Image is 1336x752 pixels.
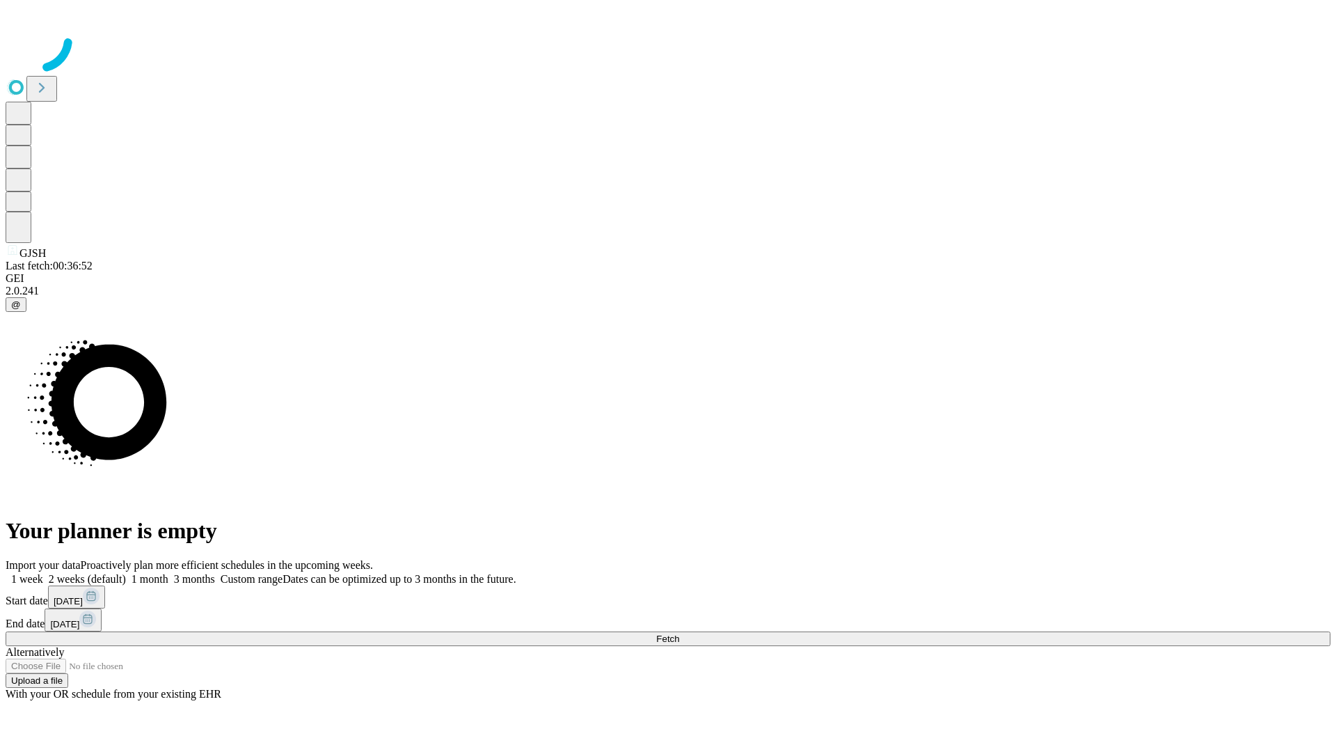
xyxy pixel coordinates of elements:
[50,619,79,629] span: [DATE]
[283,573,516,585] span: Dates can be optimized up to 3 months in the future.
[6,646,64,658] span: Alternatively
[6,632,1330,646] button: Fetch
[48,586,105,609] button: [DATE]
[49,573,126,585] span: 2 weeks (default)
[6,688,221,700] span: With your OR schedule from your existing EHR
[174,573,215,585] span: 3 months
[6,609,1330,632] div: End date
[6,260,93,272] span: Last fetch: 00:36:52
[6,285,1330,297] div: 2.0.241
[6,673,68,688] button: Upload a file
[132,573,168,585] span: 1 month
[6,297,26,312] button: @
[6,586,1330,609] div: Start date
[19,247,46,259] span: GJSH
[656,634,679,644] span: Fetch
[6,518,1330,544] h1: Your planner is empty
[11,573,43,585] span: 1 week
[45,609,102,632] button: [DATE]
[221,573,283,585] span: Custom range
[81,559,373,571] span: Proactively plan more efficient schedules in the upcoming weeks.
[6,559,81,571] span: Import your data
[6,272,1330,285] div: GEI
[11,299,21,310] span: @
[54,596,83,606] span: [DATE]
